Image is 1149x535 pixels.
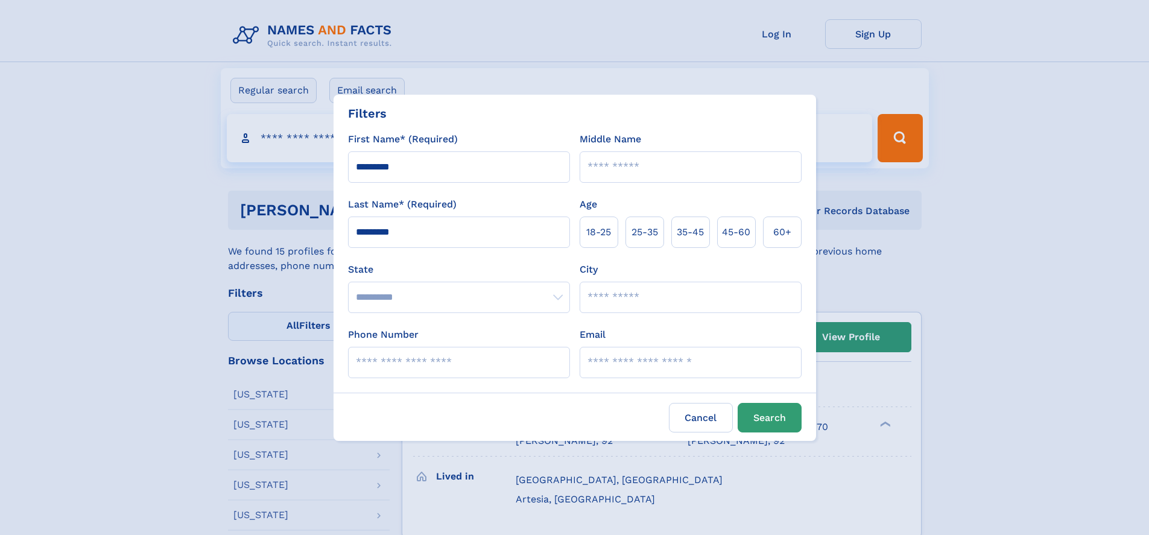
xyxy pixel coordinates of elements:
[348,104,387,122] div: Filters
[580,328,606,342] label: Email
[586,225,611,239] span: 18‑25
[631,225,658,239] span: 25‑35
[722,225,750,239] span: 45‑60
[669,403,733,432] label: Cancel
[348,262,570,277] label: State
[773,225,791,239] span: 60+
[348,197,457,212] label: Last Name* (Required)
[348,132,458,147] label: First Name* (Required)
[738,403,802,432] button: Search
[348,328,419,342] label: Phone Number
[580,132,641,147] label: Middle Name
[580,197,597,212] label: Age
[677,225,704,239] span: 35‑45
[580,262,598,277] label: City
